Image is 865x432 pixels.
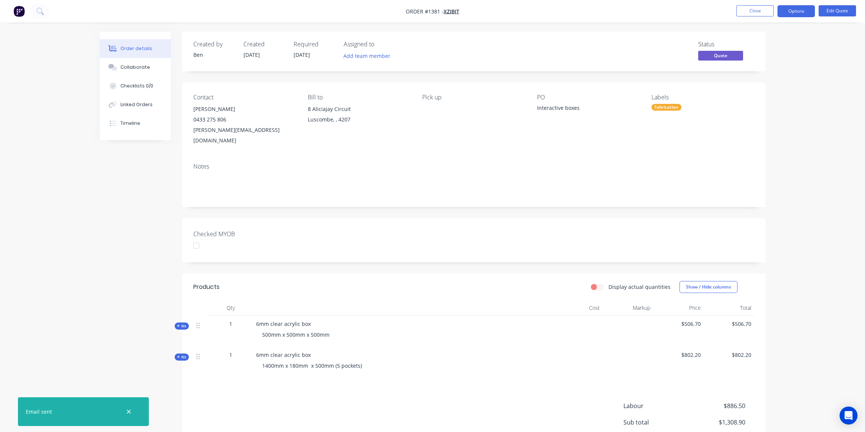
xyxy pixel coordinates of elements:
div: [PERSON_NAME]0433 275 806[PERSON_NAME][EMAIL_ADDRESS][DOMAIN_NAME] [193,104,296,146]
button: Close [736,5,774,16]
div: Labels [651,94,754,101]
button: Timeline [100,114,171,133]
div: Ben [193,51,234,59]
div: Linked Orders [120,101,153,108]
span: 1 [229,320,232,328]
label: Checked MYOB [193,229,287,238]
div: Required [294,41,335,48]
img: Factory [13,6,25,17]
label: Display actual quantities [608,283,671,291]
a: Xzibit [444,8,459,15]
span: $1,308.90 [690,418,745,427]
button: Show / Hide columns [680,281,737,293]
div: Pick up [422,94,525,101]
span: 500mm x 500mm x 500mm [262,331,329,338]
button: Add team member [339,51,394,61]
span: [DATE] [243,51,260,58]
div: Collaborate [120,64,150,71]
div: Created by [193,41,234,48]
span: Sub total [623,418,690,427]
span: Quote [698,51,743,60]
span: $802.20 [707,351,751,359]
div: Timeline [120,120,140,127]
button: Options [777,5,815,17]
div: Email sent [26,408,52,416]
span: 6mm clear acrylic box [256,320,311,327]
div: Open Intercom Messenger [840,407,858,425]
div: 8 Aliciajay CircuitLuscombe, , 4207 [308,104,410,128]
div: Total [704,300,754,315]
div: Kit [175,354,189,361]
span: Kit [177,323,187,329]
span: Labour [623,401,690,410]
div: Notes [193,163,754,170]
span: $802.20 [656,351,701,359]
div: Markup [603,300,653,315]
div: Products [193,283,220,291]
div: Luscombe, , 4207 [308,114,410,125]
span: $506.70 [707,320,751,328]
div: 0433 275 806 [193,114,296,125]
span: 1 [229,351,232,359]
button: Collaborate [100,58,171,77]
span: Order #1381 - [406,8,444,15]
span: 1400mm x 180mm x 500mm (5 pockets) [262,362,362,369]
div: [PERSON_NAME][EMAIL_ADDRESS][DOMAIN_NAME] [193,125,296,146]
span: $506.70 [656,320,701,328]
div: [PERSON_NAME] [193,104,296,114]
div: Assigned to [344,41,418,48]
div: 8 Aliciajay Circuit [308,104,410,114]
button: Add team member [344,51,395,61]
div: Fabrication [651,104,681,111]
div: Interactive boxes [537,104,631,114]
button: Linked Orders [100,95,171,114]
span: 6mm clear acrylic box [256,351,311,358]
div: Contact [193,94,296,101]
span: [DATE] [294,51,310,58]
div: Created [243,41,285,48]
div: Kit [175,323,189,330]
div: PO [537,94,639,101]
div: Order details [120,45,152,52]
span: $886.50 [690,401,745,410]
div: Qty [208,300,253,315]
button: Edit Quote [819,5,856,16]
div: Price [653,300,704,315]
span: Kit [177,354,187,360]
button: Quote [698,51,743,62]
div: Cost [552,300,603,315]
button: Order details [100,39,171,58]
div: Bill to [308,94,410,101]
button: Checklists 0/0 [100,77,171,95]
div: Checklists 0/0 [120,83,153,89]
div: Status [698,41,754,48]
